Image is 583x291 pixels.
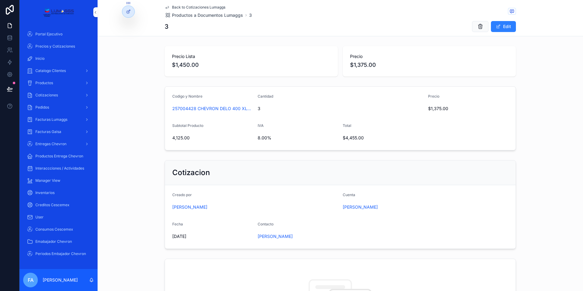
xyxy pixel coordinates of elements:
[172,53,331,59] span: Precio Lista
[35,142,66,146] span: Entregas Chevron
[23,126,94,137] a: Facturas Galsa
[35,239,72,244] span: Emabajador Chevron
[35,154,83,159] span: Productos Entrega Chevron
[23,163,94,174] a: Interaccciones / Actividades
[35,81,53,85] span: Productos
[35,251,86,256] span: Periodos Embajador Chevron
[172,12,243,18] span: Productos a Documentos Lumaggs
[23,102,94,113] a: Pedidos
[35,203,70,207] span: Creditos Cescemex
[23,41,94,52] a: Precios y Cotizaciones
[35,68,66,73] span: Catalogo Clientes
[258,94,273,99] span: Cantidad
[343,204,378,210] a: [PERSON_NAME]
[35,117,67,122] span: Facturas Lumaggs
[172,192,192,197] span: Creado por
[258,123,264,128] span: IVA
[23,151,94,162] a: Productos Entrega Chevron
[35,44,75,49] span: Precios y Cotizaciones
[35,227,73,232] span: Consumos Cescemex
[23,65,94,76] a: Catalogo Clientes
[35,32,63,37] span: Portal Ejecutivo
[258,222,274,226] span: Contacto
[23,138,94,149] a: Entregas Chevron
[343,135,423,141] span: $4,455.00
[35,215,44,220] span: User
[23,29,94,40] a: Portal Ejecutivo
[343,123,351,128] span: Total
[165,12,243,18] a: Productos a Documentos Lumaggs
[20,24,98,267] div: scrollable content
[23,248,94,259] a: Periodos Embajador Chevron
[428,94,439,99] span: Precio
[491,21,516,32] button: Edit
[258,135,338,141] span: 8.00%
[172,135,253,141] span: 4,125.00
[23,53,94,64] a: Inicio
[172,61,331,69] span: $1,450.00
[350,53,509,59] span: Precio
[23,114,94,125] a: Facturas Lumaggs
[43,7,74,17] img: App logo
[165,22,169,31] h1: 3
[343,192,355,197] span: Cuenta
[249,12,252,18] a: 3
[35,105,49,110] span: Pedidos
[165,5,225,10] a: Back to Cotizaciones Lumaggs
[35,129,61,134] span: Facturas Galsa
[428,106,509,112] span: $1,375.00
[172,106,253,112] a: 257004428 CHEVRON DELO 400 XLE SB 15W40 | Cubeta 19L (5G)
[23,224,94,235] a: Consumos Cescemex
[258,106,423,112] span: 3
[258,233,293,239] a: [PERSON_NAME]
[35,93,58,98] span: Cotizaciones
[350,61,509,69] span: $1,375.00
[35,178,60,183] span: Manager View
[43,277,78,283] p: [PERSON_NAME]
[23,175,94,186] a: Manager View
[172,233,253,239] span: [DATE]
[172,204,207,210] a: [PERSON_NAME]
[23,90,94,101] a: Cotizaciones
[23,187,94,198] a: Inventarios
[23,77,94,88] a: Productos
[23,236,94,247] a: Emabajador Chevron
[172,222,183,226] span: Fecha
[35,56,45,61] span: Inicio
[28,276,34,284] span: FA
[35,190,55,195] span: Inventarios
[23,212,94,223] a: User
[172,5,225,10] span: Back to Cotizaciones Lumaggs
[23,199,94,210] a: Creditos Cescemex
[172,123,203,128] span: Subtotal Producto
[172,168,210,178] h2: Cotizacion
[35,166,84,171] span: Interaccciones / Actividades
[172,94,202,99] span: Codigo y Nombre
